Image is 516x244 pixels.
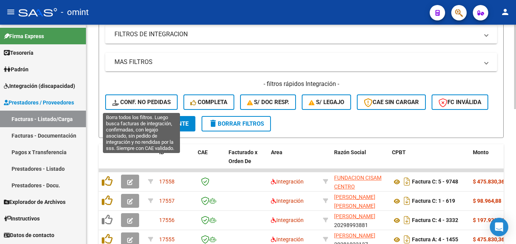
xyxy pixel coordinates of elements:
[334,175,382,216] span: FUNDACION CISAM CENTRO INVESTIGACIONES PARA LA SALUD MENTAL
[114,30,479,39] mat-panel-title: FILTROS DE INTEGRACION
[402,195,412,207] i: Descargar documento
[61,4,89,21] span: - omint
[392,149,406,155] span: CPBT
[183,94,234,110] button: Completa
[229,149,257,164] span: Facturado x Orden De
[159,217,175,223] span: 17556
[439,99,481,106] span: FC Inválida
[268,144,320,178] datatable-header-cell: Area
[4,98,74,107] span: Prestadores / Proveedores
[473,217,504,223] strong: $ 197.929,76
[114,58,479,66] mat-panel-title: MAS FILTROS
[334,173,386,190] div: 30636991194
[4,49,34,57] span: Tesorería
[271,178,304,185] span: Integración
[412,217,458,224] strong: Factura C: 4 - 3332
[490,218,508,236] div: Open Intercom Messenger
[271,149,282,155] span: Area
[105,94,178,110] button: Conf. no pedidas
[159,149,164,155] span: ID
[271,236,304,242] span: Integración
[4,32,44,40] span: Firma Express
[402,214,412,226] i: Descargar documento
[334,232,375,239] span: [PERSON_NAME]
[412,237,458,243] strong: Factura A: 4 - 1455
[225,144,268,178] datatable-header-cell: Facturado x Orden De
[112,120,188,127] span: Buscar Comprobante
[309,99,344,106] span: S/ legajo
[6,7,15,17] mat-icon: menu
[105,80,497,88] h4: - filtros rápidos Integración -
[432,94,488,110] button: FC Inválida
[208,119,218,128] mat-icon: delete
[334,193,386,209] div: 20396675006
[473,178,504,185] strong: $ 475.830,36
[357,94,426,110] button: CAE SIN CARGAR
[4,214,40,223] span: Instructivos
[4,82,75,90] span: Integración (discapacidad)
[389,144,470,178] datatable-header-cell: CPBT
[190,99,227,106] span: Completa
[271,217,304,223] span: Integración
[4,65,29,74] span: Padrón
[195,144,225,178] datatable-header-cell: CAE
[412,198,455,204] strong: Factura C: 1 - 619
[208,120,264,127] span: Borrar Filtros
[271,198,304,204] span: Integración
[302,94,351,110] button: S/ legajo
[240,94,296,110] button: S/ Doc Resp.
[470,144,516,178] datatable-header-cell: Monto
[4,198,66,206] span: Explorador de Archivos
[473,236,504,242] strong: $ 475.830,36
[112,119,121,128] mat-icon: search
[159,178,175,185] span: 17558
[159,198,175,204] span: 17557
[202,116,271,131] button: Borrar Filtros
[156,144,195,178] datatable-header-cell: ID
[159,236,175,242] span: 17555
[412,179,458,185] strong: Factura C: 5 - 9748
[334,149,366,155] span: Razón Social
[364,99,419,106] span: CAE SIN CARGAR
[198,149,208,155] span: CAE
[334,212,386,228] div: 20298993881
[112,99,171,106] span: Conf. no pedidas
[473,198,501,204] strong: $ 98.964,88
[105,53,497,71] mat-expansion-panel-header: MAS FILTROS
[105,25,497,44] mat-expansion-panel-header: FILTROS DE INTEGRACION
[4,231,54,239] span: Datos de contacto
[334,194,375,209] span: [PERSON_NAME] [PERSON_NAME]
[331,144,389,178] datatable-header-cell: Razón Social
[501,7,510,17] mat-icon: person
[105,116,195,131] button: Buscar Comprobante
[334,213,375,219] span: [PERSON_NAME]
[473,149,489,155] span: Monto
[402,175,412,188] i: Descargar documento
[247,99,289,106] span: S/ Doc Resp.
